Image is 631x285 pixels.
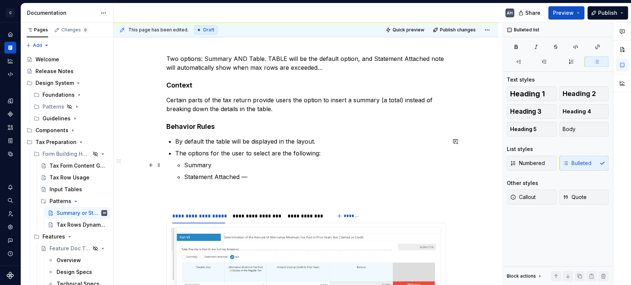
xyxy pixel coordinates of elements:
h4: Behavior Rules [166,122,446,131]
div: Patterns [38,195,110,207]
div: Patterns [31,101,110,113]
div: Features [31,231,110,243]
div: Patterns [43,103,64,110]
svg: Supernova Logo [7,272,14,279]
div: Tax Row Usage [50,174,89,181]
p: Certain parts of the tax return provide users the option to insert a summary (a total) instead of... [166,96,446,113]
div: Other styles [507,179,538,187]
div: List styles [507,145,533,153]
div: Code automation [4,68,16,80]
div: Changes [61,27,88,33]
div: Foundations [31,89,110,101]
p: The options for the user to select are the following: [175,149,446,158]
a: Analytics [4,55,16,67]
p: Statement Attached — [184,172,446,181]
div: Features [43,233,65,240]
div: Components [24,124,110,136]
div: Input Tables [50,186,82,193]
div: Storybook stories [4,135,16,147]
button: Numbered [507,156,556,171]
h4: Context [166,81,446,90]
div: Summary or Statement Attached [57,209,100,217]
button: Add [24,40,51,51]
div: Form Building Handbook [43,150,90,158]
span: Heading 4 [563,108,591,115]
span: Publish changes [440,27,476,33]
div: Tax Preparation [35,138,77,146]
div: Block actions [507,271,543,281]
div: Release Notes [35,68,74,75]
button: Notifications [4,181,16,193]
div: Invite team [4,208,16,220]
a: Input Tables [38,183,110,195]
span: Heading 3 [510,108,542,115]
div: Guidelines [43,115,71,122]
div: Feature Doc Template [50,245,90,252]
span: Quick preview [393,27,424,33]
a: Data sources [4,148,16,160]
a: Design Specs [45,266,110,278]
button: Body [559,122,609,137]
a: Feature Doc Template [38,243,110,254]
button: Quote [559,190,609,205]
span: Heading 2 [563,90,596,97]
p: Summary [184,161,446,169]
button: Quick preview [383,25,428,35]
a: Tax Rows Dynamic Column Addition [45,219,110,231]
p: By default the table will be displayed in the layout. [175,137,446,146]
div: Guidelines [31,113,110,124]
button: Callout [507,190,556,205]
span: Quote [563,193,587,201]
span: Heading 1 [510,90,545,97]
button: Contact support [4,234,16,246]
a: Tax Row Usage [38,172,110,183]
div: Form Building Handbook [31,148,110,160]
span: Add [33,42,42,48]
div: AH [507,10,513,16]
span: Draft [203,27,214,33]
a: Design tokens [4,95,16,107]
span: Body [563,126,576,133]
p: Two options: Summary AND Table. TABLE will be the default option, and Statement Attached note wil... [166,54,446,72]
button: Share [515,6,545,20]
div: Foundations [43,91,75,99]
span: Numbered [510,159,545,167]
a: Welcome [24,54,110,65]
div: Overview [57,257,81,264]
a: Overview [45,254,110,266]
span: Heading 5 [510,126,537,133]
a: Assets [4,121,16,133]
button: Heading 2 [559,86,609,101]
button: Publish changes [431,25,479,35]
a: Documentation [4,42,16,54]
span: Preview [553,9,574,17]
button: Publish [587,6,628,20]
a: Tax Form Content Guidelines [38,160,110,172]
button: C [1,5,19,21]
a: Home [4,28,16,40]
a: Components [4,108,16,120]
a: Summary or Statement AttachedAH [45,207,110,219]
span: 9 [82,27,88,33]
a: Settings [4,221,16,233]
div: Welcome [35,56,59,63]
span: This page has been edited. [128,27,189,33]
div: Components [35,127,68,134]
div: Tax Rows Dynamic Column Addition [57,221,106,229]
div: Documentation [27,9,97,17]
div: C [6,8,15,17]
div: Design Specs [57,268,92,276]
span: Publish [598,9,617,17]
div: Design System [35,79,74,87]
div: Search ⌘K [4,195,16,206]
div: Pages [27,27,48,33]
